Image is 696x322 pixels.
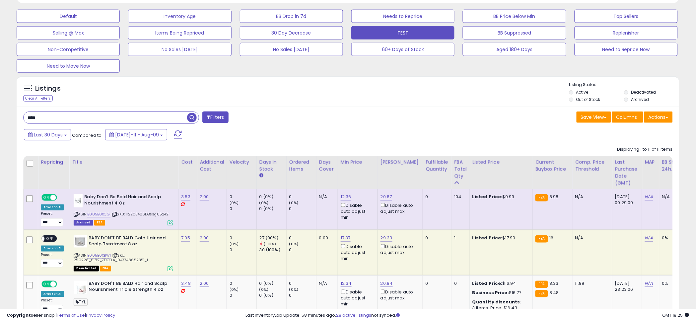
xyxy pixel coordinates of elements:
div: FBA Total Qty [454,159,467,180]
a: 3.53 [181,194,190,201]
div: Velocity [230,159,254,166]
div: Min Price [341,159,375,166]
div: MAP [645,159,656,166]
div: Current Buybox Price [535,159,570,173]
span: [DATE]-11 - Aug-09 [115,131,159,138]
div: Comp. Price Threshold [575,159,609,173]
div: Amazon AI [41,291,64,297]
a: N/A [645,194,653,201]
button: Items Being Repriced [128,26,231,40]
button: [DATE]-11 - Aug-09 [105,129,167,140]
button: Need to Move Now [17,59,120,73]
div: Disable auto adjust max [381,288,418,301]
span: Compared to: [72,132,103,138]
div: Preset: [41,298,64,313]
div: $17.99 [472,235,527,241]
a: 7.05 [181,235,190,242]
div: 0 (0%) [259,206,286,212]
div: Fulfillable Quantity [426,159,449,173]
span: 8.48 [550,290,559,296]
button: Needs to Reprice [351,10,454,23]
b: Listed Price: [472,194,503,200]
img: 31E8LLJwj1L._SL40_.jpg [74,235,87,248]
span: | SKU: 250228_6.82_7DOLLA_047748652351_1 [74,253,148,263]
small: (0%) [289,201,299,206]
div: 0.00 [319,235,333,241]
div: Additional Cost [200,159,224,173]
a: 28 active listings [336,312,371,318]
button: Replenisher [575,26,678,40]
div: 11.89 [575,281,607,287]
a: 20.84 [381,281,393,287]
small: FBA [535,290,548,297]
button: BB Drop in 7d [240,10,343,23]
b: BABY DON'T BE BALD Gold Hair and Scalp Treatment 8 oz [89,235,169,249]
a: 12.36 [341,194,351,201]
div: 0 [426,194,446,200]
span: 8.98 [550,194,559,200]
div: [DATE] 00:29:09 [615,194,637,206]
small: (-10%) [264,242,276,247]
small: (0%) [289,287,299,292]
img: 31pWGb124XL._SL40_.jpg [74,281,87,294]
b: Listed Price: [472,235,503,241]
button: Save View [577,112,611,123]
div: ASIN: [74,194,173,225]
div: 0 (0%) [259,281,286,287]
div: Ordered Items [289,159,313,173]
small: Days In Stock. [259,173,263,179]
span: Columns [616,114,637,121]
span: 8.33 [550,281,559,287]
div: N/A [575,194,607,200]
b: Quantity discounts [472,299,520,305]
small: FBA [535,235,548,243]
b: BABY DON'T BE BALD Hair and Scalp Nourishment Triple Strength 4 oz [89,281,169,295]
div: Title [72,159,175,166]
div: 0 [289,281,316,287]
div: 0 [426,281,446,287]
div: Disable auto adjust min [341,202,373,221]
div: 1 [454,235,464,241]
span: Listings that have been deleted from Seller Central [74,220,93,226]
b: Baby Don't Be Bald Hair and Scalp Nourishment 4 Oz [84,194,165,208]
button: 30 Day Decrease [240,26,343,40]
span: Last 30 Days [34,131,63,138]
div: N/A [319,281,333,287]
div: Days In Stock [259,159,284,173]
a: B005B0XCGI [87,212,110,217]
button: No Sales [DATE] [240,43,343,56]
div: $9.99 [472,194,527,200]
a: 3.48 [181,281,191,287]
div: Displaying 1 to 11 of 11 items [617,146,673,153]
small: (0%) [230,242,239,247]
div: N/A [319,194,333,200]
strong: Copyright [7,312,31,318]
button: Selling @ Max [17,26,120,40]
div: 0 [230,281,256,287]
small: (0%) [230,287,239,292]
label: Out of Stock [576,97,600,102]
h5: Listings [35,84,61,93]
button: Columns [612,112,643,123]
div: N/A [662,194,684,200]
button: BB Suppressed [463,26,566,40]
button: Need to Reprice Now [575,43,678,56]
a: 2.00 [200,235,209,242]
div: Disable auto adjust min [341,243,373,262]
div: 0 [426,235,446,241]
div: ASIN: [74,235,173,271]
div: Preset: [41,212,64,227]
label: Archived [631,97,649,102]
button: TEST [351,26,454,40]
button: Last 30 Days [24,129,71,140]
div: Amazon AI [41,246,64,252]
div: 30 (100%) [259,247,286,253]
small: (0%) [289,242,299,247]
a: N/A [645,281,653,287]
div: 0 [289,235,316,241]
div: Disable auto adjust min [341,288,373,307]
button: Aged 180+ Days [463,43,566,56]
div: Cost [181,159,194,166]
div: [DATE] 23:23:06 [615,281,637,293]
a: B005B0XBWI [87,253,111,259]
